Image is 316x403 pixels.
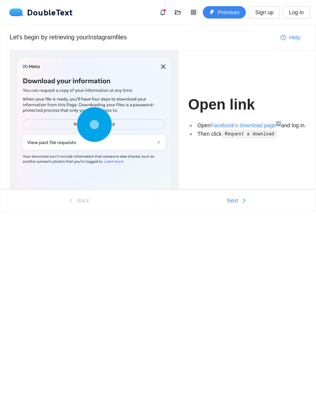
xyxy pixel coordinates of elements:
[281,35,286,41] span: question-circle
[196,130,306,138] li: Then click
[274,31,306,44] button: question-circleHelp
[289,8,304,17] span: Log in
[255,8,273,17] span: Sign up
[9,8,27,16] img: logo
[223,130,277,138] code: Request a download
[157,9,168,15] span: bell
[209,10,215,16] span: thunderbolt
[172,9,184,15] span: folder-open
[283,6,310,19] button: Log in
[249,6,279,19] button: Sign up
[9,8,73,16] a: logoDoubleText
[10,32,274,42] div: Let's begin by retrieving your Instagram files
[0,194,158,207] button: leftBack
[227,196,238,205] span: Next
[156,6,169,19] button: bell
[188,9,199,15] span: appstore
[203,6,246,19] button: thunderboltPremium
[187,6,200,19] button: appstore
[196,121,306,130] li: Open and log in.
[241,198,247,204] span: right
[172,6,184,19] button: folder-open
[218,8,239,17] span: Premium
[289,33,300,42] span: Help
[188,96,306,114] h1: Open link
[276,121,281,126] sup: ↗
[210,122,281,128] a: Facebook's download page↗
[9,8,73,16] div: DoubleText
[158,194,316,207] button: Nextright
